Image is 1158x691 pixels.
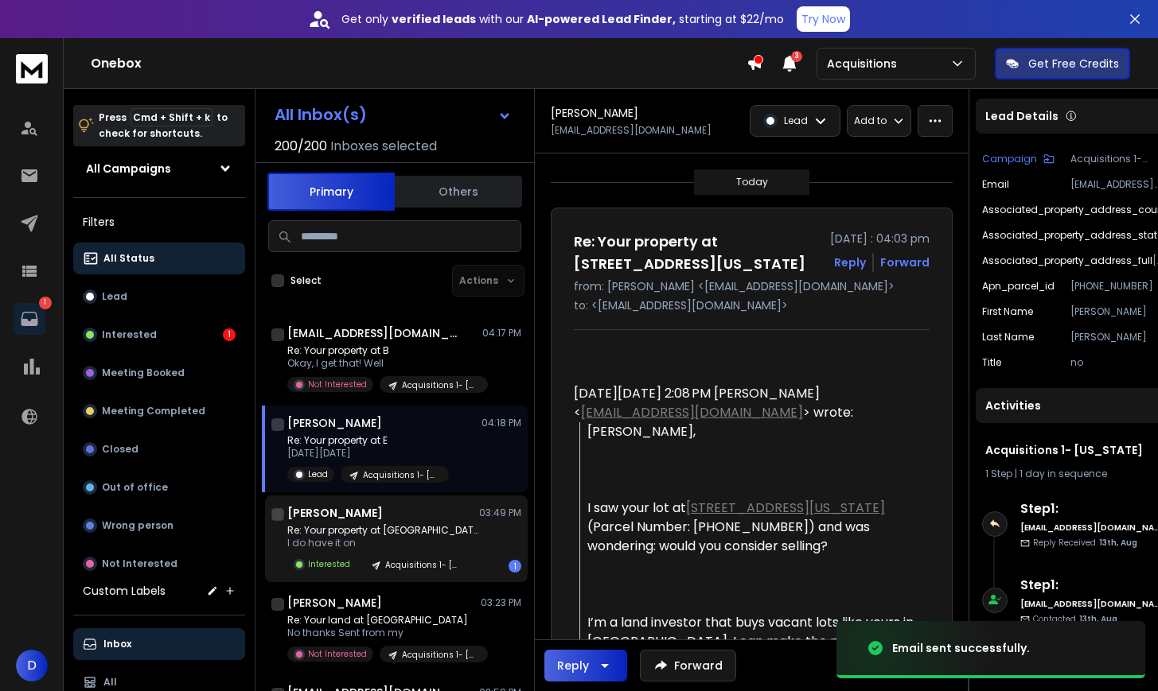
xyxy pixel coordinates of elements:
[640,650,736,681] button: Forward
[73,319,245,351] button: Interested1
[287,434,449,447] p: Re: Your property at E
[287,447,449,460] p: [DATE][DATE]
[801,11,845,27] p: Try Now
[892,640,1030,656] div: Email sent successfully.
[985,468,1156,480] div: |
[223,328,236,341] div: 1
[827,56,903,72] p: Acquisitions
[131,108,212,126] span: Cmd + Shift + k
[287,595,382,611] h1: [PERSON_NAME]
[574,278,930,294] p: from: [PERSON_NAME] <[EMAIL_ADDRESS][DOMAIN_NAME]>
[574,384,917,422] div: [DATE][DATE] 2:08 PM [PERSON_NAME] < > wrote:
[392,11,476,27] strong: verified leads
[102,367,185,379] p: Meeting Booked
[509,560,521,573] div: 1
[102,443,138,456] p: Closed
[830,231,930,247] p: [DATE] : 04:03 pm
[880,254,930,270] div: Forward
[527,11,676,27] strong: AI-powered Lead Finder,
[1028,56,1119,72] p: Get Free Credits
[982,305,1033,318] p: First Name
[287,325,462,341] h1: [EMAIL_ADDRESS][DOMAIN_NAME]
[308,648,367,660] p: Not Interested
[402,649,478,661] p: Acquisitions 1- [US_STATE]
[91,54,747,73] h1: Onebox
[982,356,1001,369] p: title
[982,254,1152,267] p: associated_property_address_full
[73,472,245,503] button: Out of office
[39,297,52,309] p: 1
[262,99,524,130] button: All Inbox(s)
[73,357,245,389] button: Meeting Booked
[551,124,712,137] p: [EMAIL_ADDRESS][DOMAIN_NAME]
[544,650,627,681] button: Reply
[83,583,166,599] h3: Custom Labels
[574,231,821,275] h1: Re: Your property at [STREET_ADDRESS][US_STATE]
[102,405,205,417] p: Meeting Completed
[395,174,522,209] button: Others
[275,137,327,156] span: 200 / 200
[557,658,589,674] div: Reply
[287,524,478,537] p: Re: Your property at [GEOGRAPHIC_DATA]
[73,395,245,427] button: Meeting Completed
[982,153,1055,165] button: Campaign
[73,548,245,580] button: Not Interested
[834,254,866,270] button: Reply
[287,627,478,639] p: No thanks Sent from my
[481,596,521,609] p: 03:23 PM
[16,54,48,83] img: logo
[14,303,45,335] a: 1
[1099,537,1137,549] span: 13th, Aug
[982,280,1055,293] p: apn_parcel_id
[308,558,350,570] p: Interested
[1020,467,1107,480] span: 1 day in sequence
[102,481,168,494] p: Out of office
[982,153,1037,165] p: Campaign
[736,176,768,188] p: Today
[791,51,802,62] span: 3
[73,433,245,465] button: Closed
[102,328,157,341] p: Interested
[102,290,127,303] p: Lead
[797,6,850,32] button: Try Now
[73,510,245,542] button: Wrong person
[287,344,478,357] p: Re: Your property at B
[73,281,245,313] button: Lead
[86,161,171,177] h1: All Campaigns
[341,11,784,27] p: Get only with our starting at $22/mo
[16,650,48,681] button: D
[482,417,521,429] p: 04:18 PM
[363,469,439,481] p: Acquisitions 1- [US_STATE]
[275,107,367,122] h1: All Inbox(s)
[267,173,395,211] button: Primary
[482,327,521,340] p: 04:17 PM
[581,403,803,421] a: [EMAIL_ADDRESS][DOMAIN_NAME]
[686,499,885,517] a: [STREET_ADDRESS][US_STATE]
[73,628,245,660] button: Inbox
[287,357,478,370] p: Okay, I get that! Well
[308,378,367,390] p: Not Interested
[982,178,1009,191] p: Email
[103,252,154,265] p: All Status
[574,297,930,313] p: to: <[EMAIL_ADDRESS][DOMAIN_NAME]>
[479,507,521,519] p: 03:49 PM
[99,110,228,142] p: Press to check for shortcuts.
[985,442,1156,458] h1: Acquisitions 1- [US_STATE]
[330,137,437,156] h3: Inboxes selected
[73,153,245,184] button: All Campaigns
[102,519,174,532] p: Wrong person
[290,274,322,287] label: Select
[308,468,328,480] p: Lead
[287,415,382,431] h1: [PERSON_NAME]
[1033,537,1137,549] p: Reply Received
[287,537,478,549] p: I do have it on
[102,557,177,570] p: Not Interested
[103,676,117,689] p: All
[103,638,131,650] p: Inbox
[551,105,638,121] h1: [PERSON_NAME]
[982,331,1034,344] p: Last Name
[854,115,887,127] p: Add to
